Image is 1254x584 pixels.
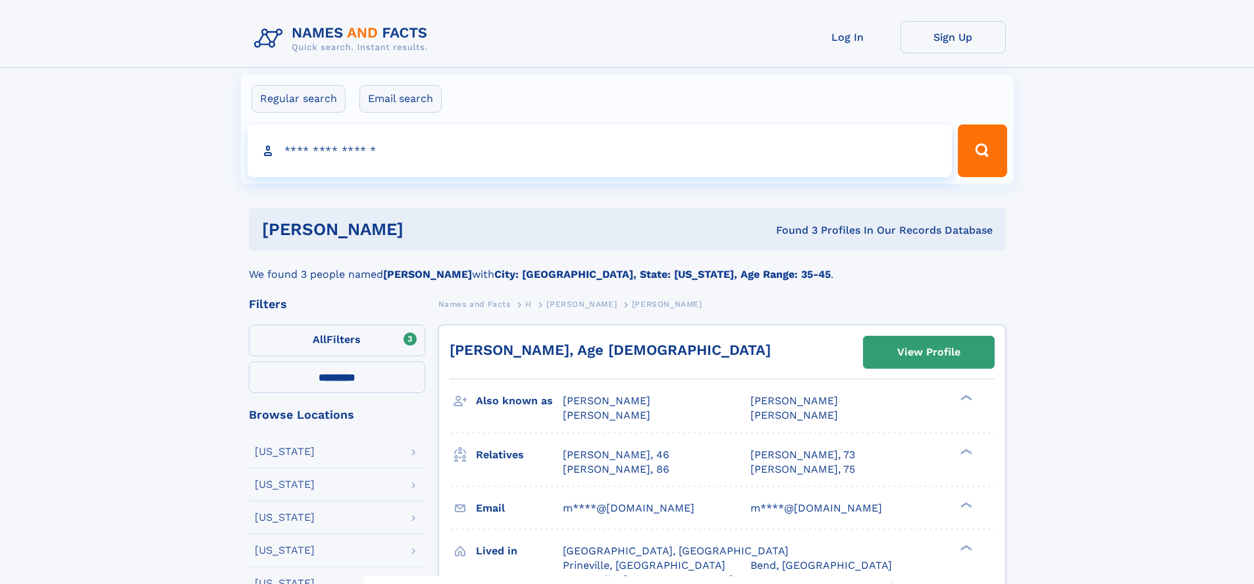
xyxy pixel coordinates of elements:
span: [GEOGRAPHIC_DATA], [GEOGRAPHIC_DATA] [563,544,789,557]
button: Search Button [958,124,1006,177]
div: Filters [249,298,425,310]
a: Names and Facts [438,296,511,312]
a: Log In [795,21,901,53]
a: [PERSON_NAME], 86 [563,462,669,477]
div: [US_STATE] [255,479,315,490]
span: [PERSON_NAME] [563,394,650,407]
div: Browse Locations [249,409,425,421]
div: [US_STATE] [255,512,315,523]
a: [PERSON_NAME], 73 [750,448,855,462]
h1: [PERSON_NAME] [262,221,590,238]
h3: Also known as [476,390,563,412]
a: [PERSON_NAME], 75 [750,462,855,477]
div: Found 3 Profiles In Our Records Database [590,223,993,238]
b: [PERSON_NAME] [383,268,472,280]
a: View Profile [864,336,994,368]
div: ❯ [957,543,973,552]
a: [PERSON_NAME], Age [DEMOGRAPHIC_DATA] [450,342,771,358]
h3: Lived in [476,540,563,562]
span: [PERSON_NAME] [750,394,838,407]
span: H [525,300,532,309]
img: Logo Names and Facts [249,21,438,57]
input: search input [248,124,953,177]
span: [PERSON_NAME] [546,300,617,309]
span: [PERSON_NAME] [632,300,702,309]
label: Filters [249,325,425,356]
a: [PERSON_NAME], 46 [563,448,669,462]
a: H [525,296,532,312]
a: Sign Up [901,21,1006,53]
span: [PERSON_NAME] [563,409,650,421]
div: [US_STATE] [255,446,315,457]
div: [US_STATE] [255,545,315,556]
span: Prineville, [GEOGRAPHIC_DATA] [563,559,725,571]
b: City: [GEOGRAPHIC_DATA], State: [US_STATE], Age Range: 35-45 [494,268,831,280]
span: [PERSON_NAME] [750,409,838,421]
div: We found 3 people named with . [249,251,1006,282]
h3: Relatives [476,444,563,466]
div: ❯ [957,447,973,456]
div: ❯ [957,394,973,402]
span: All [313,333,327,346]
a: [PERSON_NAME] [546,296,617,312]
label: Regular search [251,85,346,113]
div: View Profile [897,337,960,367]
h3: Email [476,497,563,519]
div: ❯ [957,500,973,509]
label: Email search [359,85,442,113]
span: Bend, [GEOGRAPHIC_DATA] [750,559,892,571]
